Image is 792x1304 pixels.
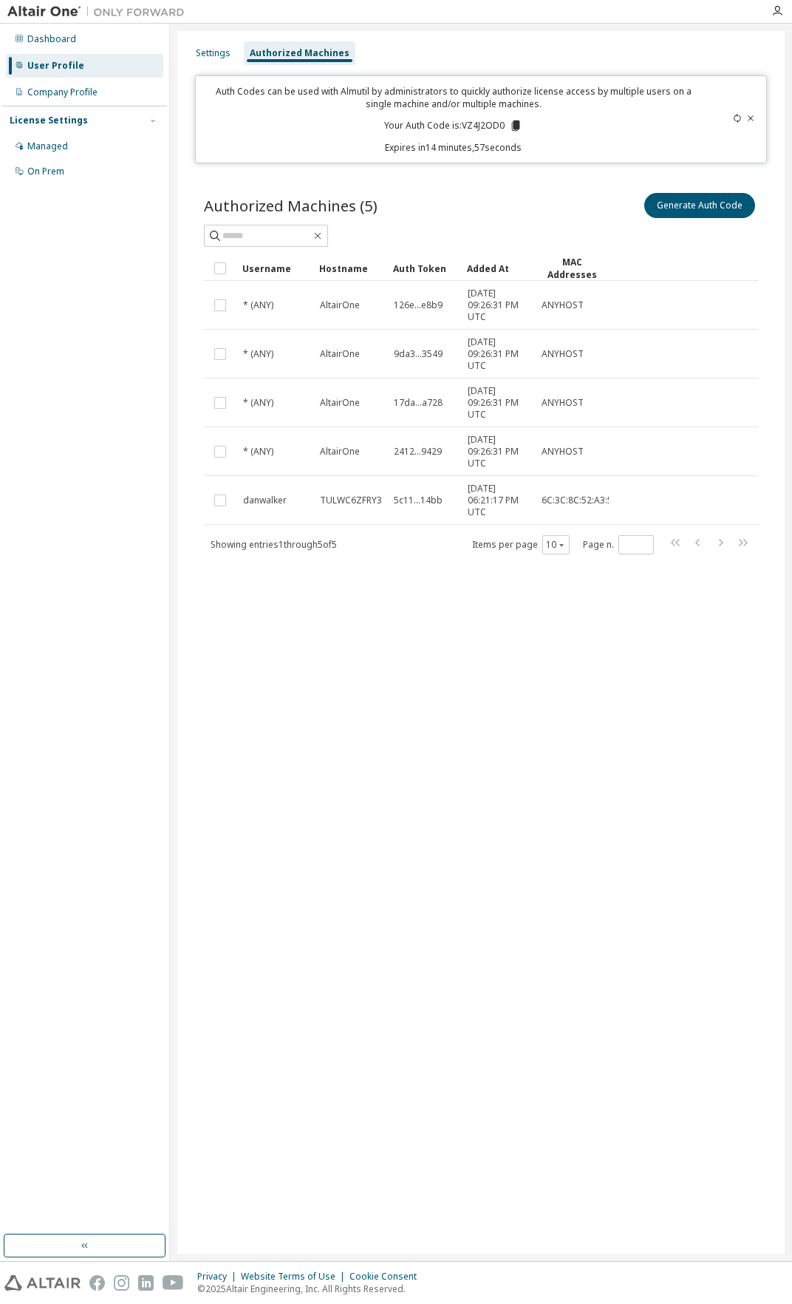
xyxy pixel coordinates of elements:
[467,257,529,280] div: Added At
[27,33,76,45] div: Dashboard
[384,119,522,132] p: Your Auth Code is: VZ4J2OD0
[243,495,287,506] span: danwalker
[27,166,64,177] div: On Prem
[197,1271,241,1283] div: Privacy
[541,256,603,281] div: MAC Addresses
[27,60,84,72] div: User Profile
[197,1283,426,1295] p: © 2025 Altair Engineering, Inc. All Rights Reserved.
[468,288,528,323] span: [DATE] 09:26:31 PM UTC
[468,483,528,518] span: [DATE] 06:21:17 PM UTC
[243,397,273,409] span: * (ANY)
[138,1275,154,1291] img: linkedin.svg
[394,348,443,360] span: 9da3...3549
[320,397,360,409] span: AltairOne
[472,535,570,554] span: Items per page
[542,495,618,506] span: 6C:3C:8C:52:A3:59
[204,195,378,216] span: Authorized Machines (5)
[394,299,443,311] span: 126e...e8b9
[542,446,584,458] span: ANYHOST
[27,86,98,98] div: Company Profile
[211,538,337,551] span: Showing entries 1 through 5 of 5
[394,397,443,409] span: 17da...a728
[241,1271,349,1283] div: Website Terms of Use
[644,193,755,218] button: Generate Auth Code
[243,446,273,458] span: * (ANY)
[205,85,702,110] p: Auth Codes can be used with Almutil by administrators to quickly authorize license access by mult...
[243,348,273,360] span: * (ANY)
[542,299,584,311] span: ANYHOST
[394,495,443,506] span: 5c11...14bb
[468,336,528,372] span: [DATE] 09:26:31 PM UTC
[320,446,360,458] span: AltairOne
[4,1275,81,1291] img: altair_logo.svg
[320,348,360,360] span: AltairOne
[163,1275,184,1291] img: youtube.svg
[242,257,307,280] div: Username
[10,115,88,126] div: License Settings
[320,299,360,311] span: AltairOne
[542,397,584,409] span: ANYHOST
[542,348,584,360] span: ANYHOST
[196,47,231,59] div: Settings
[393,257,455,280] div: Auth Token
[250,47,349,59] div: Authorized Machines
[89,1275,105,1291] img: facebook.svg
[583,535,654,554] span: Page n.
[320,495,382,506] span: TULWC6ZFRY3
[114,1275,129,1291] img: instagram.svg
[349,1271,426,1283] div: Cookie Consent
[319,257,381,280] div: Hostname
[468,434,528,469] span: [DATE] 09:26:31 PM UTC
[468,385,528,421] span: [DATE] 09:26:31 PM UTC
[205,141,702,154] p: Expires in 14 minutes, 57 seconds
[546,539,566,551] button: 10
[27,140,68,152] div: Managed
[7,4,192,19] img: Altair One
[394,446,442,458] span: 2412...9429
[243,299,273,311] span: * (ANY)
